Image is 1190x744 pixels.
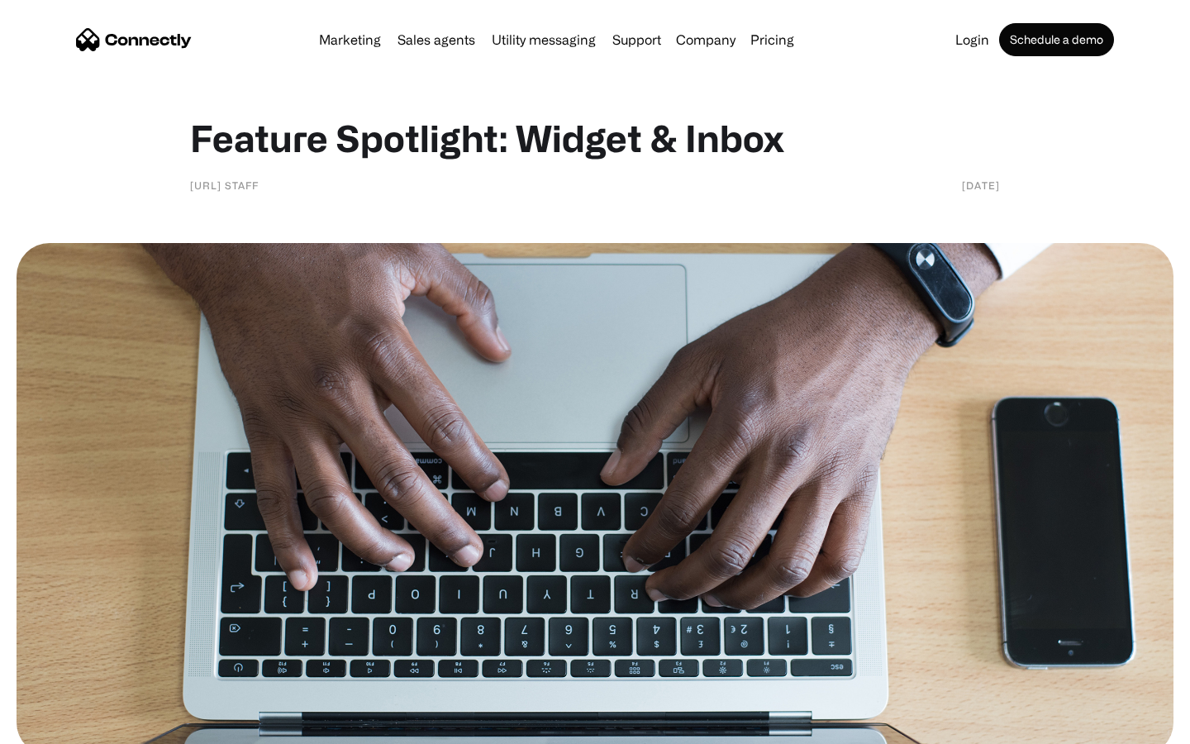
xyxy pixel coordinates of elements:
a: Schedule a demo [999,23,1114,56]
div: [URL] staff [190,177,259,193]
div: Company [676,28,735,51]
a: Pricing [744,33,801,46]
aside: Language selected: English [17,715,99,738]
a: Support [606,33,668,46]
a: Sales agents [391,33,482,46]
a: Marketing [312,33,388,46]
ul: Language list [33,715,99,738]
div: [DATE] [962,177,1000,193]
h1: Feature Spotlight: Widget & Inbox [190,116,1000,160]
a: Utility messaging [485,33,602,46]
a: Login [949,33,996,46]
